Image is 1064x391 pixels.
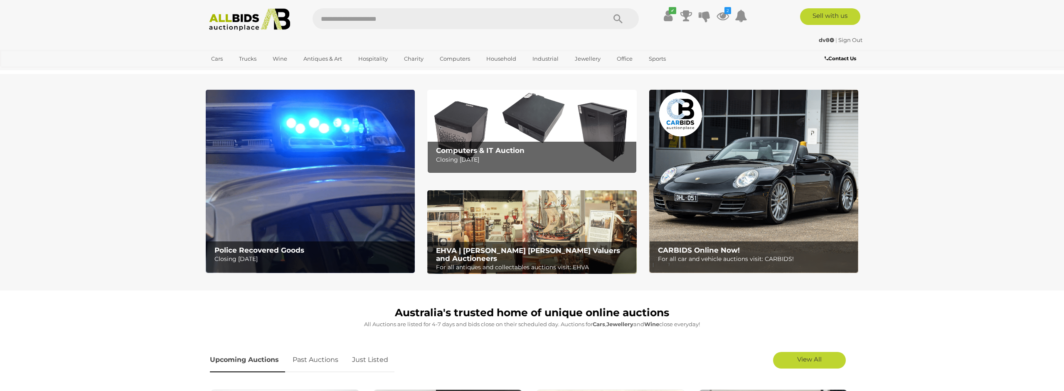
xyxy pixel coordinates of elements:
b: Computers & IT Auction [436,146,525,155]
a: EHVA | Evans Hastings Valuers and Auctioneers EHVA | [PERSON_NAME] [PERSON_NAME] Valuers and Auct... [427,190,636,274]
b: CARBIDS Online Now! [658,246,740,254]
a: dv8 [819,37,835,43]
strong: dv8 [819,37,834,43]
a: Computers [434,52,475,66]
a: Hospitality [353,52,393,66]
a: Charity [399,52,429,66]
a: Office [611,52,638,66]
strong: Cars [593,321,605,327]
a: [GEOGRAPHIC_DATA] [206,66,276,79]
b: Contact Us [825,55,856,61]
a: Past Auctions [286,348,345,372]
p: Closing [DATE] [436,155,632,165]
img: Allbids.com.au [204,8,295,31]
i: ✔ [669,7,676,14]
a: View All [773,352,846,369]
p: Closing [DATE] [214,254,410,264]
a: Cars [206,52,228,66]
p: For all antiques and collectables auctions visit: EHVA [436,262,632,273]
img: Police Recovered Goods [206,90,415,273]
a: Police Recovered Goods Police Recovered Goods Closing [DATE] [206,90,415,273]
a: Sports [643,52,671,66]
h1: Australia's trusted home of unique online auctions [210,307,854,319]
a: Antiques & Art [298,52,347,66]
a: Contact Us [825,54,858,63]
a: Sign Out [838,37,862,43]
strong: Jewellery [606,321,633,327]
a: Computers & IT Auction Computers & IT Auction Closing [DATE] [427,90,636,173]
a: Industrial [527,52,564,66]
p: For all car and vehicle auctions visit: CARBIDS! [658,254,854,264]
p: All Auctions are listed for 4-7 days and bids close on their scheduled day. Auctions for , and cl... [210,320,854,329]
a: Just Listed [346,348,394,372]
img: EHVA | Evans Hastings Valuers and Auctioneers [427,190,636,274]
b: Police Recovered Goods [214,246,304,254]
a: Household [481,52,522,66]
a: Wine [267,52,293,66]
i: 2 [724,7,731,14]
a: Jewellery [569,52,606,66]
a: ✔ [662,8,674,23]
a: Trucks [234,52,262,66]
img: CARBIDS Online Now! [649,90,858,273]
span: | [835,37,837,43]
span: View All [797,355,822,363]
img: Computers & IT Auction [427,90,636,173]
a: Sell with us [800,8,860,25]
button: Search [597,8,639,29]
a: CARBIDS Online Now! CARBIDS Online Now! For all car and vehicle auctions visit: CARBIDS! [649,90,858,273]
a: 2 [717,8,729,23]
strong: Wine [644,321,659,327]
a: Upcoming Auctions [210,348,285,372]
b: EHVA | [PERSON_NAME] [PERSON_NAME] Valuers and Auctioneers [436,246,620,263]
